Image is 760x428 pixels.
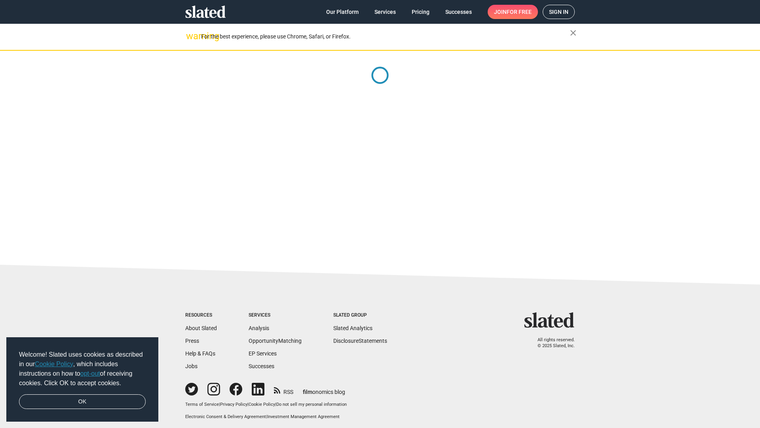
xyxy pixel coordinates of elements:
[185,338,199,344] a: Press
[249,402,275,407] a: Cookie Policy
[19,350,146,388] span: Welcome! Slated uses cookies as described in our , which includes instructions on how to of recei...
[445,5,472,19] span: Successes
[303,382,345,396] a: filmonomics blog
[326,5,359,19] span: Our Platform
[201,31,570,42] div: For the best experience, please use Chrome, Safari, or Firefox.
[249,363,274,369] a: Successes
[35,361,73,367] a: Cookie Policy
[186,31,196,41] mat-icon: warning
[276,402,347,408] button: Do not sell my personal information
[275,402,276,407] span: |
[494,5,532,19] span: Join
[80,370,100,377] a: opt-out
[219,402,220,407] span: |
[333,325,372,331] a: Slated Analytics
[529,337,575,349] p: All rights reserved. © 2025 Slated, Inc.
[185,312,217,319] div: Resources
[220,402,247,407] a: Privacy Policy
[247,402,249,407] span: |
[185,363,198,369] a: Jobs
[185,402,219,407] a: Terms of Service
[439,5,478,19] a: Successes
[185,350,215,357] a: Help & FAQs
[368,5,402,19] a: Services
[267,414,340,419] a: Investment Management Agreement
[6,337,158,422] div: cookieconsent
[549,5,568,19] span: Sign in
[543,5,575,19] a: Sign in
[249,312,302,319] div: Services
[185,325,217,331] a: About Slated
[303,389,312,395] span: film
[320,5,365,19] a: Our Platform
[19,394,146,409] a: dismiss cookie message
[249,325,269,331] a: Analysis
[488,5,538,19] a: Joinfor free
[249,338,302,344] a: OpportunityMatching
[507,5,532,19] span: for free
[405,5,436,19] a: Pricing
[274,384,293,396] a: RSS
[185,414,266,419] a: Electronic Consent & Delivery Agreement
[333,312,387,319] div: Slated Group
[412,5,429,19] span: Pricing
[568,28,578,38] mat-icon: close
[266,414,267,419] span: |
[249,350,277,357] a: EP Services
[333,338,387,344] a: DisclosureStatements
[374,5,396,19] span: Services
